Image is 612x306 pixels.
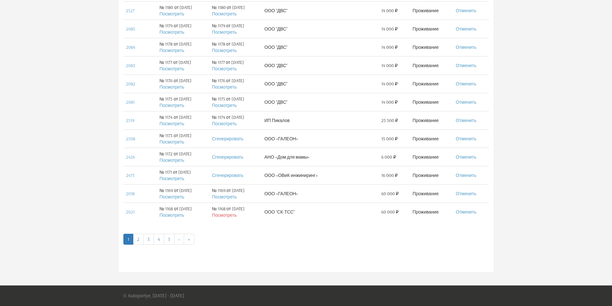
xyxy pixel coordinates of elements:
a: Посмотреть [212,29,237,35]
a: 2519 [126,118,134,123]
span: 16 000 ₽ [381,172,398,179]
span: 14 000 ₽ [381,44,398,50]
span: 60 000 ₽ [381,190,399,197]
a: › [174,234,184,245]
td: Проживание [410,74,453,93]
a: Посмотреть [159,194,184,200]
a: 2082 [126,81,135,87]
td: № 1175 от [DATE] [209,93,262,111]
td: Проживание [410,184,453,203]
td: № 1180 от [DATE] [209,1,262,20]
a: 3 [143,234,154,245]
a: Посмотреть [159,139,184,145]
a: 2085 [126,26,135,32]
td: № 1177 от [DATE] [157,56,209,74]
td: ООО "ДВС" [262,93,379,111]
a: 2426 [126,154,135,160]
td: № 1174 от [DATE] [157,111,209,129]
td: ООО "ДВС" [262,74,379,93]
td: № 1169 от [DATE] [157,184,209,203]
td: ООО "ДВС" [262,56,379,74]
a: 2084 [126,44,135,50]
a: Посмотреть [159,212,184,218]
td: № 1168 от [DATE] [157,203,209,221]
a: 5 [164,234,174,245]
td: № 1178 от [DATE] [157,38,209,56]
td: ООО "СК-ТСС" [262,203,379,221]
td: № 1179 от [DATE] [157,20,209,38]
a: Посмотреть [212,194,237,200]
td: Проживание [410,148,453,166]
td: Проживание [410,20,453,38]
a: 2527 [126,8,135,13]
a: Посмотреть [159,102,184,108]
a: Посмотреть [159,11,184,17]
a: Отменить [456,81,476,87]
td: ООО "ДВС" [262,38,379,56]
p: © Autoportye, [DATE] - [DATE] [123,285,184,306]
span: 15 000 ₽ [381,136,398,142]
td: ООО "ДВС" [262,1,379,20]
span: 14 000 ₽ [381,99,398,105]
a: Посмотреть [159,176,184,181]
a: 2081 [126,99,135,105]
span: 25 500 ₽ [381,117,398,124]
a: 2475 [126,172,135,178]
a: Отменить [456,191,476,197]
a: Отменить [456,118,476,123]
a: Посмотреть [159,121,184,127]
td: № 1178 от [DATE] [209,38,262,56]
td: № 1171 от [DATE] [157,166,209,184]
td: Проживание [410,93,453,111]
a: Посмотреть [212,84,237,90]
td: Проживание [410,129,453,148]
a: Посмотреть [212,66,237,72]
td: № 1176 от [DATE] [209,74,262,93]
a: Посмотреть [212,102,237,108]
td: ООО "ДВС" [262,20,379,38]
td: АНО «Дом для мамы» [262,148,379,166]
a: 1 [123,234,133,245]
a: Отменить [456,26,476,32]
a: Посмотреть [159,48,184,53]
td: № 1180 от [DATE] [157,1,209,20]
td: Проживание [410,203,453,221]
span: 14 000 ₽ [381,7,398,14]
td: Проживание [410,1,453,20]
a: 2508 [126,136,135,142]
span: 14 000 ₽ [381,26,398,32]
td: Проживание [410,166,453,184]
span: 14 000 ₽ [381,81,398,87]
td: ООО «ГАЛЕОН» [262,129,379,148]
a: » [184,234,194,245]
a: Отменить [456,63,476,68]
td: № 1175 от [DATE] [157,93,209,111]
a: Посмотреть [159,157,184,163]
a: Посмотреть [159,84,184,90]
a: Отменить [456,209,476,215]
td: ООО «ОВиК-инжиниринг» [262,166,379,184]
a: Отменить [456,8,476,13]
td: ООО «ГАЛЕОН» [262,184,379,203]
td: № 1176 от [DATE] [157,74,209,93]
a: Сгенерировать [212,154,244,160]
td: № 1168 от [DATE] [209,203,262,221]
td: № 1173 от [DATE] [157,129,209,148]
a: 2018 [126,191,135,197]
a: Отменить [456,99,476,105]
a: 2 [133,234,144,245]
a: Отменить [456,172,476,178]
a: 2083 [126,63,135,68]
a: Посмотреть [212,212,237,218]
a: Отменить [456,154,476,160]
td: № 1179 от [DATE] [209,20,262,38]
td: № 1172 от [DATE] [157,148,209,166]
a: Посмотреть [212,121,237,127]
a: Сгенерировать [212,172,244,178]
span: 14 000 ₽ [381,62,398,69]
span: 60 000 ₽ [381,209,399,215]
a: Сгенерировать [212,136,244,142]
a: Посмотреть [212,11,237,17]
td: № 1169 от [DATE] [209,184,262,203]
td: № 1174 от [DATE] [209,111,262,129]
